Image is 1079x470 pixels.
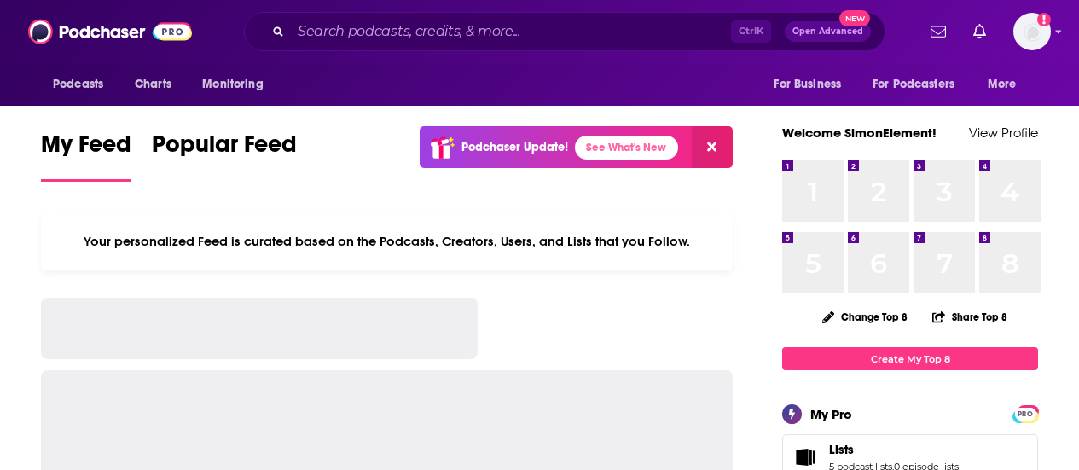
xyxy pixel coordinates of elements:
button: open menu [41,68,125,101]
button: Show profile menu [1013,13,1051,50]
span: Monitoring [202,73,263,96]
span: Open Advanced [792,27,863,36]
span: For Business [774,73,841,96]
button: open menu [762,68,862,101]
button: open menu [976,68,1038,101]
div: Search podcasts, credits, & more... [244,12,885,51]
button: Change Top 8 [812,306,918,328]
span: New [839,10,870,26]
span: My Feed [41,130,131,169]
span: Charts [135,73,171,96]
input: Search podcasts, credits, & more... [291,18,731,45]
a: Welcome SimonElement! [782,125,937,141]
a: Show notifications dropdown [966,17,993,46]
span: PRO [1015,408,1035,421]
div: Your personalized Feed is curated based on the Podcasts, Creators, Users, and Lists that you Follow. [41,212,733,270]
span: For Podcasters [873,73,954,96]
a: Create My Top 8 [782,347,1038,370]
img: User Profile [1013,13,1051,50]
a: Popular Feed [152,130,297,182]
a: See What's New [575,136,678,160]
a: Lists [829,442,959,457]
div: My Pro [810,406,852,422]
img: Podchaser - Follow, Share and Rate Podcasts [28,15,192,48]
span: Ctrl K [731,20,771,43]
span: More [988,73,1017,96]
button: open menu [190,68,285,101]
button: Share Top 8 [931,300,1008,334]
span: Logged in as SimonElement [1013,13,1051,50]
span: Podcasts [53,73,103,96]
svg: Add a profile image [1037,13,1051,26]
a: View Profile [969,125,1038,141]
a: PRO [1015,407,1035,420]
span: Lists [829,442,854,457]
span: Popular Feed [152,130,297,169]
button: open menu [861,68,979,101]
button: Open AdvancedNew [785,21,871,42]
a: My Feed [41,130,131,182]
a: Show notifications dropdown [924,17,953,46]
a: Charts [124,68,182,101]
a: Lists [788,445,822,469]
p: Podchaser Update! [461,140,568,154]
